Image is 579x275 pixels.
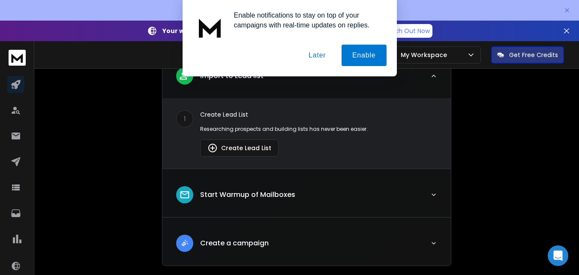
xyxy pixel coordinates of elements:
[200,190,295,200] p: Start Warmup of Mailboxes
[342,45,387,66] button: Enable
[207,143,218,153] img: lead
[200,238,269,248] p: Create a campaign
[179,238,190,248] img: lead
[298,45,336,66] button: Later
[200,139,279,157] button: Create Lead List
[162,179,451,217] button: leadStart Warmup of Mailboxes
[179,189,190,200] img: lead
[162,228,451,266] button: leadCreate a campaign
[162,98,451,169] div: leadImport to Lead list
[176,110,193,127] div: 1
[227,10,387,30] div: Enable notifications to stay on top of your campaigns with real-time updates on replies.
[200,110,437,119] p: Create Lead List
[162,60,451,98] button: leadImport to Lead list
[193,10,227,45] img: notification icon
[200,126,437,133] p: Researching prospects and building lists has never been easier.
[548,245,568,266] div: Open Intercom Messenger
